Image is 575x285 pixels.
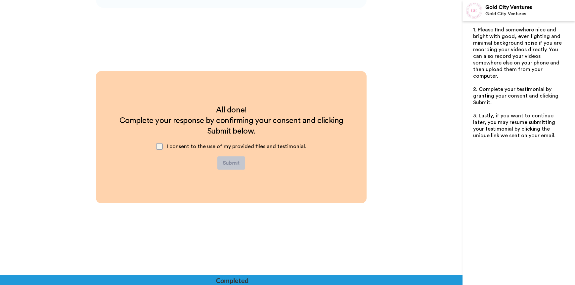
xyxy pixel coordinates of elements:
div: Gold City Ventures [485,11,575,17]
span: I consent to the use of my provided files and testimonial. [167,144,306,149]
div: Gold City Ventures [485,4,575,11]
span: 3. Lastly, if you want to continue later, you may resume submitting your testimonial by clicking ... [473,113,556,138]
span: All done! [216,106,247,114]
img: Profile Image [466,3,482,19]
div: Completed [216,276,248,285]
span: 2. Complete your testimonial by granting your consent and clicking Submit. [473,87,560,105]
button: Submit [217,156,245,170]
span: Complete your response by confirming your consent and clicking Submit below. [119,117,345,135]
span: 1. Please find somewhere nice and bright with good, even lighting and minimal background noise if... [473,27,563,79]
